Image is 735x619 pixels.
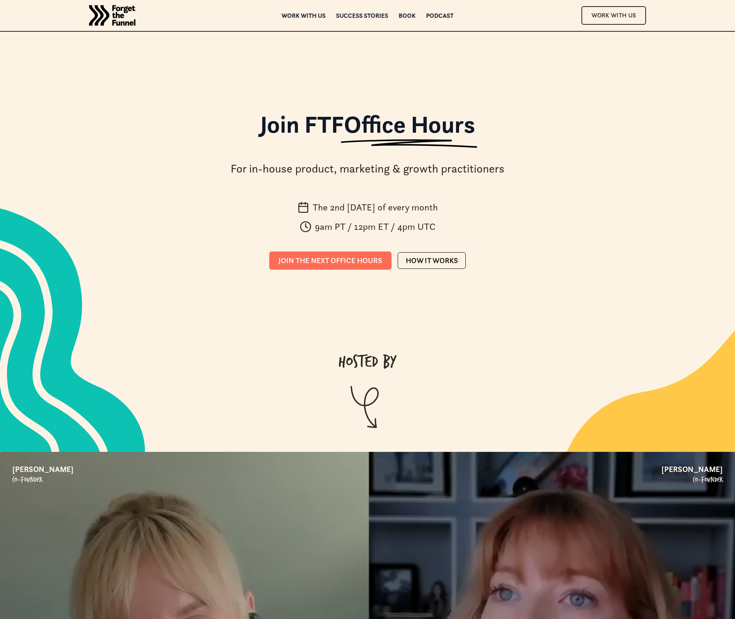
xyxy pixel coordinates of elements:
[231,161,504,177] div: For in-house product, marketing & growth practitioners
[581,6,646,24] a: Work With Us
[399,13,416,18] a: Book
[269,251,391,270] a: Join the next office Hours
[406,256,458,265] div: How it works
[344,109,475,139] span: Office Hours
[12,464,73,475] div: [PERSON_NAME]
[260,112,475,144] h1: Join FTF
[282,13,326,18] a: Work with us
[693,475,723,485] div: Co-founder
[315,224,436,230] div: 9am PT / 12pm ET / 4pm UTC
[12,475,42,485] div: Co-founder
[279,256,382,265] div: Join the next office Hours
[338,350,397,375] div: Hosted by
[661,464,723,475] div: [PERSON_NAME]
[336,13,388,18] a: Success Stories
[313,204,438,210] div: The 2nd [DATE] of every month
[426,13,454,18] a: Podcast
[398,252,465,269] a: How it works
